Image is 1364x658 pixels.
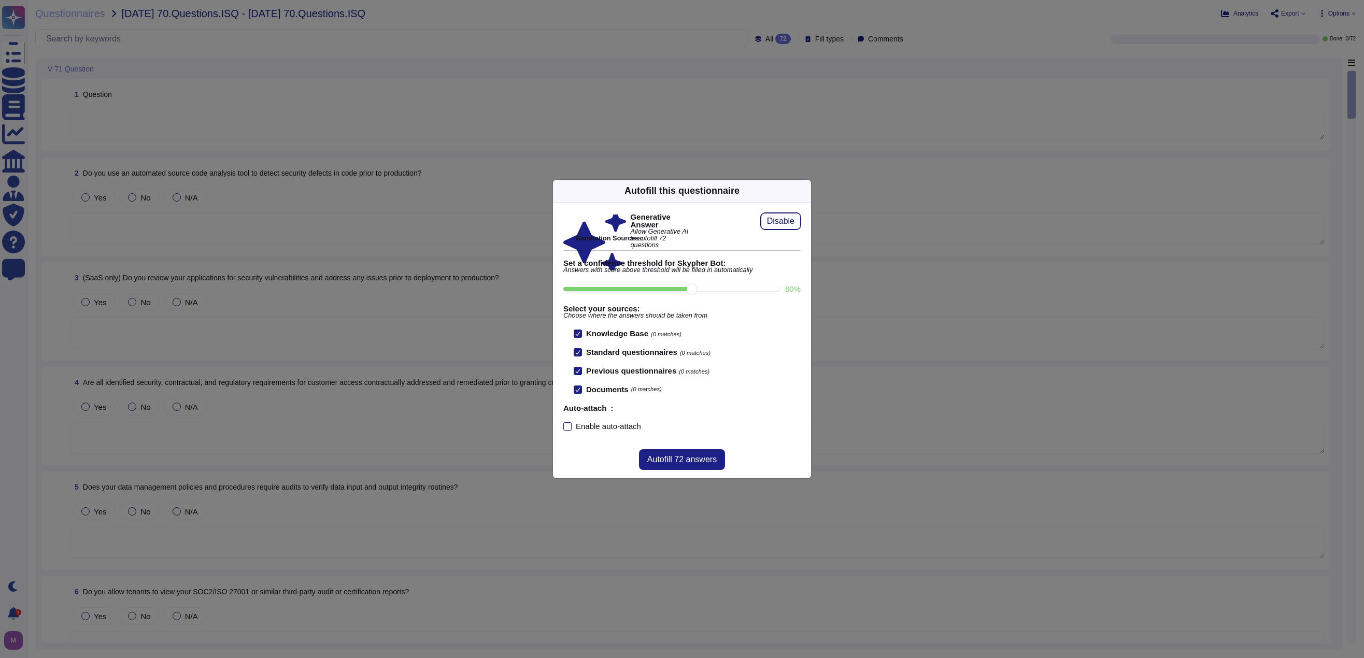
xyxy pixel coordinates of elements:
[767,217,794,225] span: Disable
[630,228,693,248] span: Allow Generative AI to autofill 72 questions
[630,213,693,228] b: Generative Answer
[639,449,725,470] button: Autofill 72 answers
[586,348,677,356] b: Standard questionnaires
[631,387,662,392] span: (0 matches)
[563,267,801,274] span: Answers with score above threshold will be filled in automatically
[586,329,648,338] b: Knowledge Base
[624,184,740,198] div: Autofill this questionnaire
[563,259,801,267] b: Set a confidence threshold for Skypher Bot:
[586,385,629,393] b: Documents
[576,234,643,242] b: Generation Sources :
[576,422,641,430] div: Enable auto-attach
[651,331,681,337] span: (0 matches)
[563,404,606,412] b: Auto-attach
[679,368,709,375] span: (0 matches)
[680,350,711,356] span: (0 matches)
[761,213,801,230] button: Disable
[586,366,676,375] b: Previous questionnaires
[563,305,801,312] b: Select your sources:
[610,404,613,412] b: :
[647,455,717,464] span: Autofill 72 answers
[563,312,801,319] span: Choose where the answers should be taken from
[785,285,801,293] label: 80 %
